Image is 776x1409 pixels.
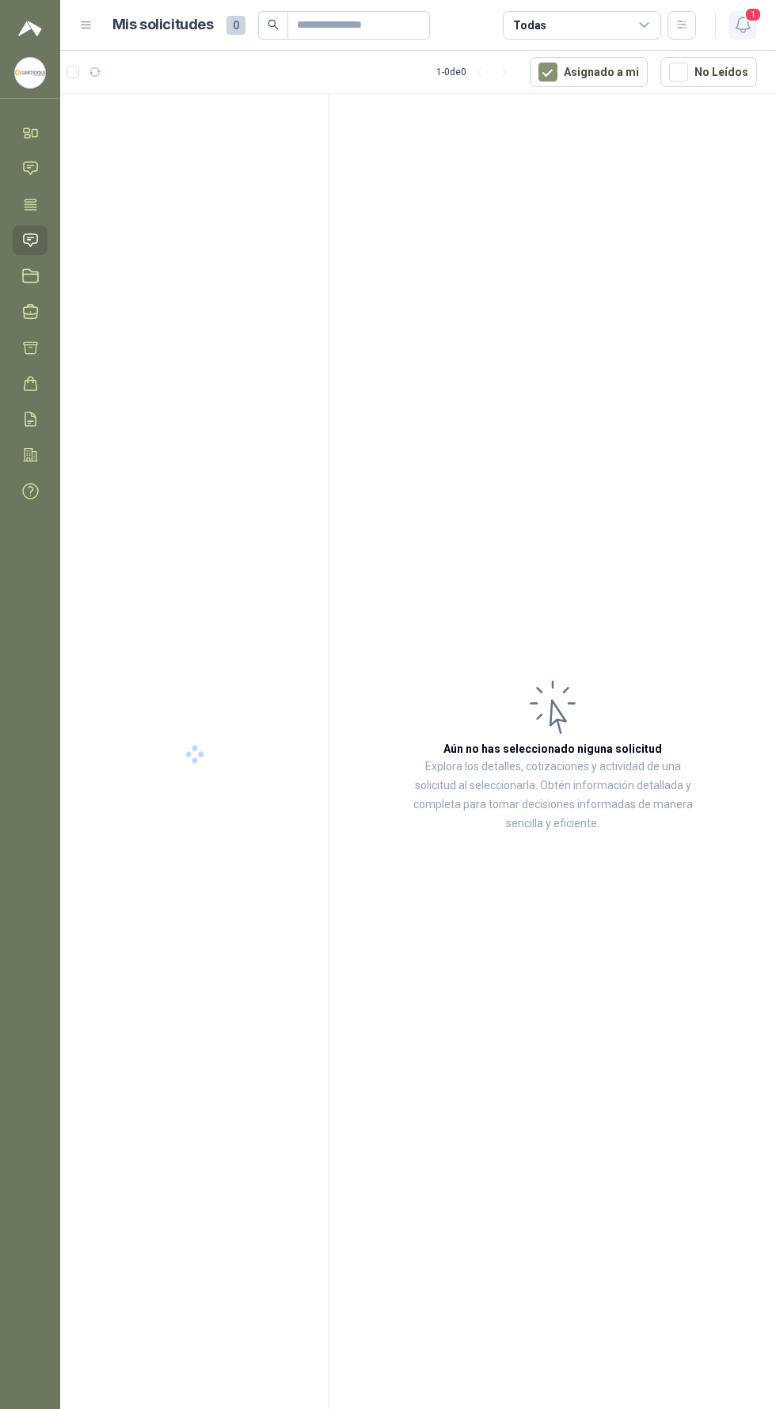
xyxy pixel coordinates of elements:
[226,16,245,35] span: 0
[268,19,279,30] span: search
[744,7,762,22] span: 1
[15,58,45,88] img: Company Logo
[660,57,757,87] button: No Leídos
[436,59,517,85] div: 1 - 0 de 0
[112,13,214,36] h1: Mis solicitudes
[18,19,42,38] img: Logo peakr
[728,11,757,40] button: 1
[530,57,648,87] button: Asignado a mi
[513,17,546,34] div: Todas
[443,740,662,758] h3: Aún no has seleccionado niguna solicitud
[409,758,697,834] p: Explora los detalles, cotizaciones y actividad de una solicitud al seleccionarla. Obtén informaci...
